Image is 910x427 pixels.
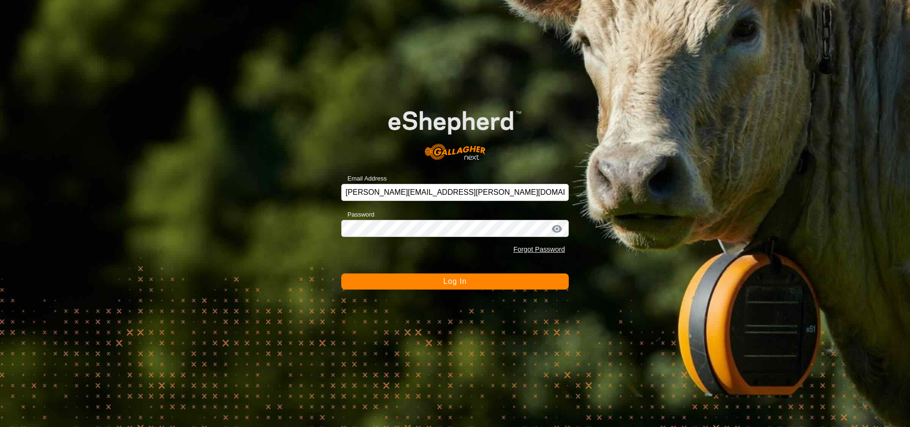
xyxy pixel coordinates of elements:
[341,174,387,183] label: Email Address
[341,210,374,219] label: Password
[341,273,569,290] button: Log In
[341,184,569,201] input: Email Address
[513,245,565,253] a: Forgot Password
[443,277,466,285] span: Log In
[364,92,546,170] img: E-shepherd Logo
